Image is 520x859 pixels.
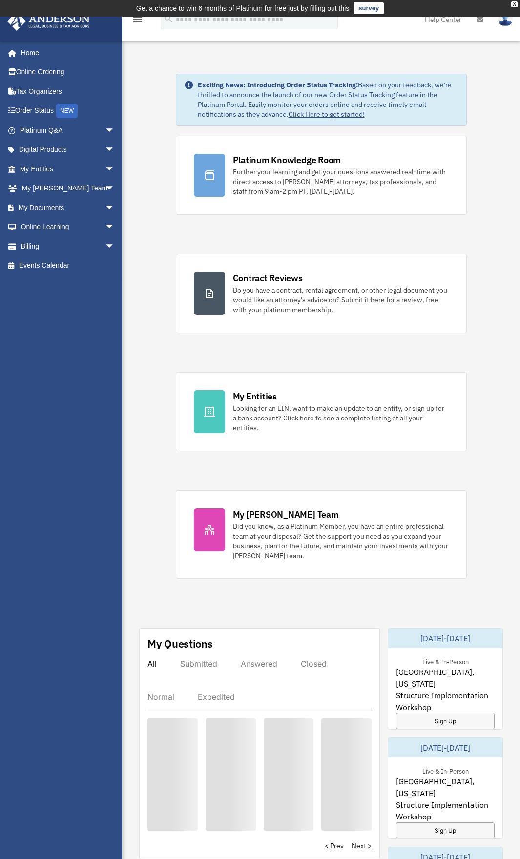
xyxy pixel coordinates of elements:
[7,43,125,63] a: Home
[233,522,449,561] div: Did you know, as a Platinum Member, you have an entire professional team at your disposal? Get th...
[233,154,341,166] div: Platinum Knowledge Room
[396,713,495,729] a: Sign Up
[136,2,350,14] div: Get a chance to win 6 months of Platinum for free just by filling out this
[396,666,495,690] span: [GEOGRAPHIC_DATA], [US_STATE]
[233,390,277,402] div: My Entities
[147,692,174,702] div: Normal
[7,217,129,237] a: Online Learningarrow_drop_down
[233,508,339,521] div: My [PERSON_NAME] Team
[498,12,513,26] img: User Pic
[354,2,384,14] a: survey
[233,167,449,196] div: Further your learning and get your questions answered real-time with direct access to [PERSON_NAM...
[301,659,327,669] div: Closed
[105,140,125,160] span: arrow_drop_down
[7,236,129,256] a: Billingarrow_drop_down
[511,1,518,7] div: close
[388,629,502,648] div: [DATE]-[DATE]
[7,256,129,275] a: Events Calendar
[289,110,365,119] a: Click Here to get started!
[105,217,125,237] span: arrow_drop_down
[388,738,502,757] div: [DATE]-[DATE]
[132,17,144,25] a: menu
[415,656,477,666] div: Live & In-Person
[7,198,129,217] a: My Documentsarrow_drop_down
[7,159,129,179] a: My Entitiesarrow_drop_down
[396,690,495,713] span: Structure Implementation Workshop
[198,80,458,119] div: Based on your feedback, we're thrilled to announce the launch of our new Order Status Tracking fe...
[233,403,449,433] div: Looking for an EIN, want to make an update to an entity, or sign up for a bank account? Click her...
[198,81,358,89] strong: Exciting News: Introducing Order Status Tracking!
[396,822,495,838] a: Sign Up
[7,63,129,82] a: Online Ordering
[105,159,125,179] span: arrow_drop_down
[176,136,467,215] a: Platinum Knowledge Room Further your learning and get your questions answered real-time with dire...
[7,179,129,198] a: My [PERSON_NAME] Teamarrow_drop_down
[233,285,449,314] div: Do you have a contract, rental agreement, or other legal document you would like an attorney's ad...
[198,692,235,702] div: Expedited
[176,490,467,579] a: My [PERSON_NAME] Team Did you know, as a Platinum Member, you have an entire professional team at...
[7,140,129,160] a: Digital Productsarrow_drop_down
[7,101,129,121] a: Order StatusNEW
[176,372,467,451] a: My Entities Looking for an EIN, want to make an update to an entity, or sign up for a bank accoun...
[105,121,125,141] span: arrow_drop_down
[352,841,372,851] a: Next >
[147,636,213,651] div: My Questions
[7,82,129,101] a: Tax Organizers
[4,12,93,31] img: Anderson Advisors Platinum Portal
[396,799,495,822] span: Structure Implementation Workshop
[233,272,303,284] div: Contract Reviews
[105,198,125,218] span: arrow_drop_down
[7,121,129,140] a: Platinum Q&Aarrow_drop_down
[105,179,125,199] span: arrow_drop_down
[105,236,125,256] span: arrow_drop_down
[180,659,217,669] div: Submitted
[56,104,78,118] div: NEW
[241,659,277,669] div: Answered
[415,765,477,775] div: Live & In-Person
[147,659,157,669] div: All
[163,13,174,24] i: search
[132,14,144,25] i: menu
[325,841,344,851] a: < Prev
[176,254,467,333] a: Contract Reviews Do you have a contract, rental agreement, or other legal document you would like...
[396,775,495,799] span: [GEOGRAPHIC_DATA], [US_STATE]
